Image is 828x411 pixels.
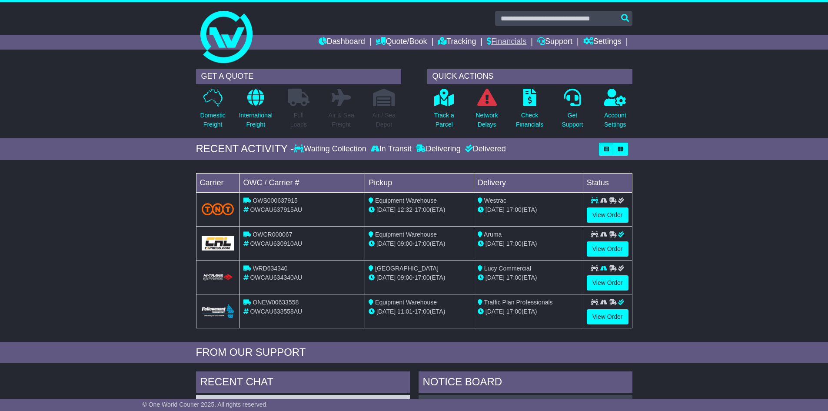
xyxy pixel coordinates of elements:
[376,308,396,315] span: [DATE]
[537,35,572,50] a: Support
[397,206,412,213] span: 12:32
[202,304,234,318] img: Followmont_Transport.png
[434,111,454,129] p: Track a Parcel
[587,241,628,257] a: View Order
[375,299,437,306] span: Equipment Warehouse
[475,88,498,134] a: NetworkDelays
[604,88,627,134] a: AccountSettings
[250,274,302,281] span: OWCAU634340AU
[253,231,292,238] span: OWCR000067
[376,35,427,50] a: Quote/Book
[484,299,553,306] span: Traffic Plan Professionals
[239,88,273,134] a: InternationalFreight
[583,35,622,50] a: Settings
[506,274,522,281] span: 17:00
[253,299,299,306] span: ONEW00633558
[369,205,470,214] div: - (ETA)
[369,239,470,248] div: - (ETA)
[202,236,234,251] img: GetCarrierServiceLogo
[515,88,544,134] a: CheckFinancials
[397,240,412,247] span: 09:00
[375,197,437,204] span: Equipment Warehouse
[196,69,401,84] div: GET A QUOTE
[485,206,505,213] span: [DATE]
[369,144,414,154] div: In Transit
[288,111,309,129] p: Full Loads
[506,240,522,247] span: 17:00
[583,173,632,192] td: Status
[478,307,579,316] div: (ETA)
[587,207,628,223] a: View Order
[463,144,506,154] div: Delivered
[587,309,628,324] a: View Order
[376,240,396,247] span: [DATE]
[376,206,396,213] span: [DATE]
[414,144,463,154] div: Delivering
[478,273,579,282] div: (ETA)
[516,111,543,129] p: Check Financials
[202,274,234,282] img: HiTrans.png
[561,88,583,134] a: GetSupport
[485,240,505,247] span: [DATE]
[438,35,476,50] a: Tracking
[478,239,579,248] div: (ETA)
[196,346,632,359] div: FROM OUR SUPPORT
[372,111,396,129] p: Air / Sea Depot
[485,274,505,281] span: [DATE]
[250,308,302,315] span: OWCAU633558AU
[202,203,234,215] img: TNT_Domestic.png
[200,88,226,134] a: DomesticFreight
[196,173,239,192] td: Carrier
[415,240,430,247] span: 17:00
[253,265,287,272] span: WRD634340
[415,274,430,281] span: 17:00
[415,206,430,213] span: 17:00
[487,35,526,50] a: Financials
[200,111,225,129] p: Domestic Freight
[562,111,583,129] p: Get Support
[239,173,365,192] td: OWC / Carrier #
[253,197,298,204] span: OWS000637915
[474,173,583,192] td: Delivery
[604,111,626,129] p: Account Settings
[329,111,354,129] p: Air & Sea Freight
[506,206,522,213] span: 17:00
[427,69,632,84] div: QUICK ACTIONS
[250,206,302,213] span: OWCAU637915AU
[369,273,470,282] div: - (ETA)
[484,265,531,272] span: Lucy Commercial
[369,307,470,316] div: - (ETA)
[397,308,412,315] span: 11:01
[484,231,502,238] span: Aruma
[319,35,365,50] a: Dashboard
[376,274,396,281] span: [DATE]
[375,265,439,272] span: [GEOGRAPHIC_DATA]
[196,371,410,395] div: RECENT CHAT
[294,144,368,154] div: Waiting Collection
[484,197,506,204] span: Westrac
[415,308,430,315] span: 17:00
[250,240,302,247] span: OWCAU630910AU
[506,308,522,315] span: 17:00
[143,401,268,408] span: © One World Courier 2025. All rights reserved.
[196,143,294,155] div: RECENT ACTIVITY -
[478,205,579,214] div: (ETA)
[365,173,474,192] td: Pickup
[419,371,632,395] div: NOTICE BOARD
[476,111,498,129] p: Network Delays
[485,308,505,315] span: [DATE]
[434,88,455,134] a: Track aParcel
[375,231,437,238] span: Equipment Warehouse
[397,274,412,281] span: 09:00
[239,111,273,129] p: International Freight
[587,275,628,291] a: View Order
